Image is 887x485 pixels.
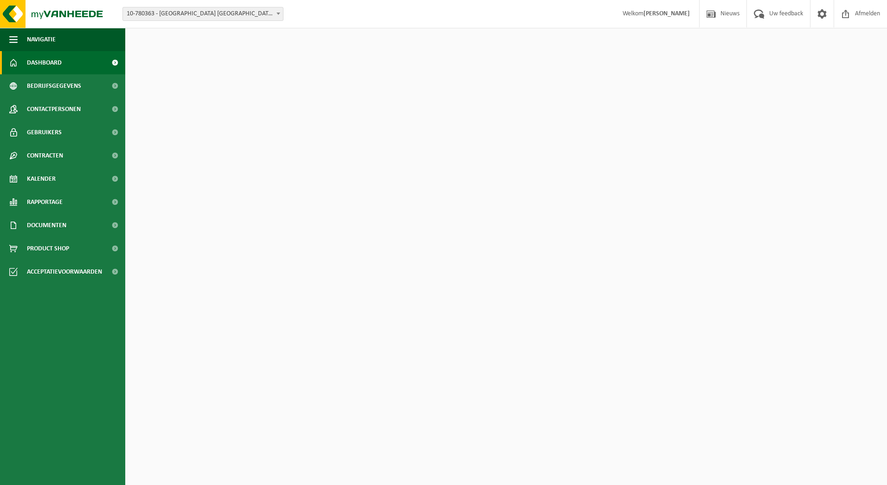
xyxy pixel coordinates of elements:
span: Rapportage [27,190,63,214]
span: Contactpersonen [27,98,81,121]
span: Acceptatievoorwaarden [27,260,102,283]
span: Navigatie [27,28,56,51]
span: 10-780363 - EAGLEBURGMANN BELGIUM BV - BRECHT [123,7,283,20]
span: Dashboard [27,51,62,74]
span: Documenten [27,214,66,237]
span: Kalender [27,167,56,190]
span: Bedrijfsgegevens [27,74,81,98]
span: Product Shop [27,237,69,260]
span: Gebruikers [27,121,62,144]
strong: [PERSON_NAME] [643,10,690,17]
span: 10-780363 - EAGLEBURGMANN BELGIUM BV - BRECHT [122,7,283,21]
span: Contracten [27,144,63,167]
